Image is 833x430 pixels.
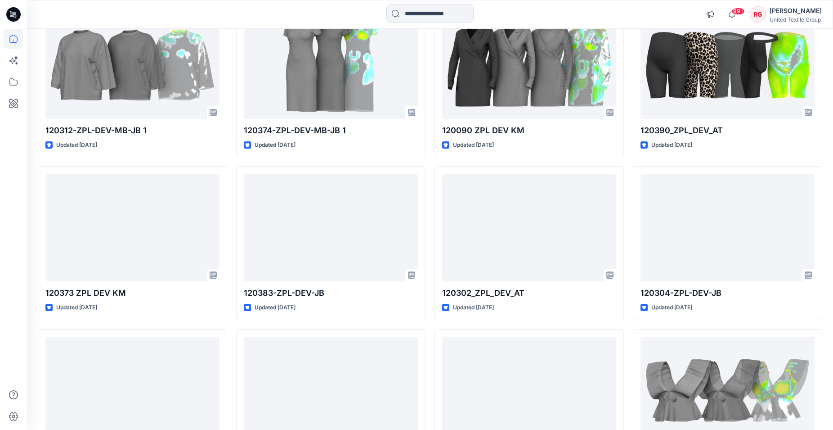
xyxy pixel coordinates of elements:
p: 120312-ZPL-DEV-MB-JB 1 [45,124,219,137]
a: 120373 ZPL DEV KM [45,174,219,281]
a: 120090 ZPL DEV KM [442,11,616,119]
p: Updated [DATE] [453,303,494,312]
p: 120373 ZPL DEV KM [45,287,219,299]
div: [PERSON_NAME] [770,5,822,16]
p: 120383-ZPL-DEV-JB [244,287,418,299]
div: United Textile Group [770,16,822,23]
span: 99+ [731,8,745,15]
a: 120312-ZPL-DEV-MB-JB 1 [45,11,219,119]
p: Updated [DATE] [651,303,692,312]
p: 120302_ZPL_DEV_AT [442,287,616,299]
p: Updated [DATE] [56,140,97,150]
a: 120302_ZPL_DEV_AT [442,174,616,281]
p: 120090 ZPL DEV KM [442,124,616,137]
a: 120390_ZPL_DEV_AT [640,11,815,119]
p: 120390_ZPL_DEV_AT [640,124,815,137]
p: 120304-ZPL-DEV-JB [640,287,815,299]
a: 120374-ZPL-DEV-MB-JB 1 [244,11,418,119]
a: 120304-ZPL-DEV-JB [640,174,815,281]
a: 120383-ZPL-DEV-JB [244,174,418,281]
div: RG [750,6,766,23]
p: Updated [DATE] [453,140,494,150]
p: Updated [DATE] [56,303,97,312]
p: Updated [DATE] [255,303,296,312]
p: Updated [DATE] [255,140,296,150]
p: 120374-ZPL-DEV-MB-JB 1 [244,124,418,137]
p: Updated [DATE] [651,140,692,150]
